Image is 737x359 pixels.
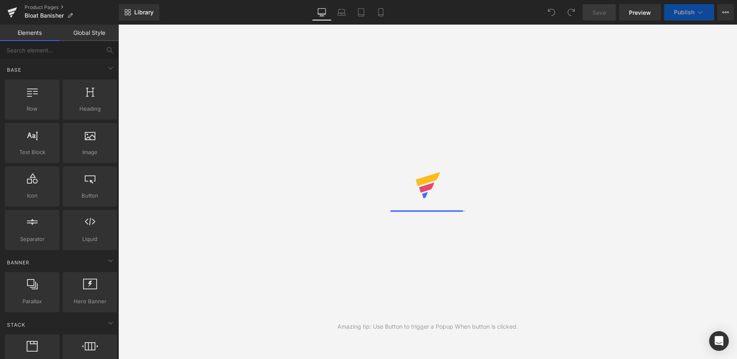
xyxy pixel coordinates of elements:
div: Open Intercom Messenger [709,331,729,351]
span: Banner [6,259,30,266]
span: Liquid [65,235,115,243]
span: Text Block [7,148,57,157]
a: Product Pages [25,4,119,11]
span: Stack [6,321,26,329]
span: Publish [674,9,694,16]
span: Preview [629,8,651,17]
span: Image [65,148,115,157]
span: Bloat Banisher [25,12,64,19]
button: Undo [543,4,560,20]
button: Redo [563,4,579,20]
span: Heading [65,105,115,113]
span: Row [7,105,57,113]
a: New Library [119,4,159,20]
span: Icon [7,191,57,200]
span: Library [134,9,154,16]
a: Tablet [351,4,371,20]
button: More [717,4,734,20]
span: Hero Banner [65,297,115,306]
span: Button [65,191,115,200]
a: Desktop [312,4,332,20]
div: Amazing tip: Use Button to trigger a Popup When button is clicked. [337,322,518,331]
a: Laptop [332,4,351,20]
span: Save [592,8,606,17]
button: Publish [664,4,714,20]
a: Global Style [59,25,119,41]
span: Parallax [7,297,57,306]
span: Base [6,66,22,74]
span: Separator [7,235,57,243]
a: Mobile [371,4,391,20]
a: Preview [619,4,661,20]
